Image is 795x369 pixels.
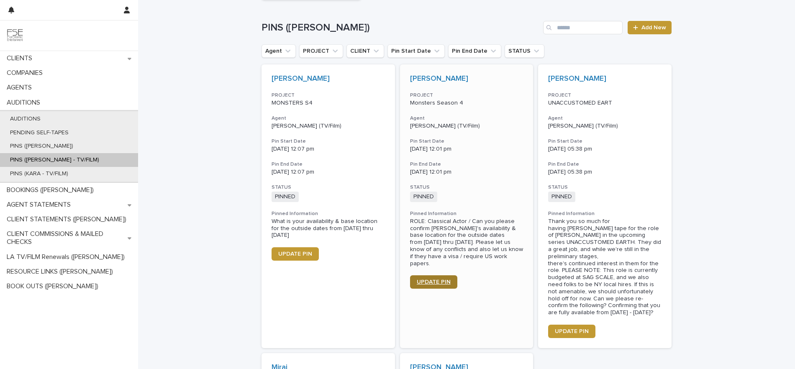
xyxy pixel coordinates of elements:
p: AGENT STATEMENTS [3,201,77,209]
a: [PERSON_NAME] [410,74,468,84]
a: [PERSON_NAME] [272,74,330,84]
h3: Pin Start Date [548,138,662,145]
p: [PERSON_NAME] (TV/Film) [410,123,523,130]
button: Pin Start Date [387,44,445,58]
h3: STATUS [548,184,662,191]
h3: Pin Start Date [410,138,523,145]
div: ROLE: Classical Actor / Can you please confirm [PERSON_NAME]'s availability & base location for t... [410,218,523,267]
h3: Pinned Information [272,210,385,217]
span: UPDATE PIN [555,328,589,334]
p: [DATE] 12:07 pm [272,169,385,176]
p: [DATE] 12:07 pm [272,146,385,153]
p: [DATE] 12:01 pm [410,169,523,176]
p: PENDING SELF-TAPES [3,129,75,136]
h1: PINS ([PERSON_NAME]) [262,22,540,34]
h3: Pinned Information [410,210,523,217]
h3: Agent [548,115,662,122]
h3: Pin End Date [548,161,662,168]
p: [PERSON_NAME] (TV/Film) [548,123,662,130]
a: UPDATE PIN [548,325,595,338]
a: UPDATE PIN [272,247,319,261]
h3: STATUS [410,184,523,191]
a: [PERSON_NAME] PROJECTMONSTERS S4Agent[PERSON_NAME] (TV/Film)Pin Start Date[DATE] 12:07 pmPin End ... [262,64,395,348]
h3: PROJECT [410,92,523,99]
a: Add New [628,21,672,34]
p: [DATE] 12:01 pm [410,146,523,153]
span: UPDATE PIN [278,251,312,257]
h3: PROJECT [548,92,662,99]
p: PINS ([PERSON_NAME] - TV/FILM) [3,156,106,164]
p: AUDITIONS [3,115,47,123]
h3: Pin End Date [410,161,523,168]
p: CLIENT COMMISSIONS & MAILED CHECKS [3,230,128,246]
a: [PERSON_NAME] PROJECTUNACCUSTOMED EARTAgent[PERSON_NAME] (TV/Film)Pin Start Date[DATE] 05:38 pmPi... [538,64,672,348]
a: [PERSON_NAME] [548,74,606,84]
p: Monsters Season 4 [410,100,523,107]
p: COMPANIES [3,69,49,77]
div: What is your availability & base location for the outside dates from [DATE] thru [DATE] [272,218,385,239]
p: CLIENTS [3,54,39,62]
h3: Pin End Date [272,161,385,168]
p: BOOKINGS ([PERSON_NAME]) [3,186,100,194]
a: UPDATE PIN [410,275,457,289]
h3: Pin Start Date [272,138,385,145]
p: AUDITIONS [3,99,47,107]
p: [DATE] 05:38 pm [548,169,662,176]
p: [DATE] 05:38 pm [548,146,662,153]
p: PINS ([PERSON_NAME]) [3,143,80,150]
div: Thank you so much for having [PERSON_NAME] tape for the role of [PERSON_NAME] in the upcoming ser... [548,218,662,316]
p: MONSTERS S4 [272,100,385,107]
button: Agent [262,44,296,58]
h3: Agent [410,115,523,122]
p: LA TV/FILM Renewals ([PERSON_NAME]) [3,253,131,261]
p: PINS (KARA - TV/FILM) [3,170,75,177]
span: PINNED [410,192,437,202]
p: CLIENT STATEMENTS ([PERSON_NAME]) [3,215,133,223]
span: PINNED [548,192,575,202]
button: PROJECT [299,44,343,58]
p: UNACCUSTOMED EART [548,100,662,107]
button: CLIENT [346,44,384,58]
p: BOOK OUTS ([PERSON_NAME]) [3,282,105,290]
h3: Agent [272,115,385,122]
h3: STATUS [272,184,385,191]
a: [PERSON_NAME] PROJECTMonsters Season 4Agent[PERSON_NAME] (TV/Film)Pin Start Date[DATE] 12:01 pmPi... [400,64,533,348]
button: Pin End Date [448,44,501,58]
h3: Pinned Information [548,210,662,217]
span: Add New [641,25,666,31]
img: 9JgRvJ3ETPGCJDhvPVA5 [7,27,23,44]
span: UPDATE PIN [417,279,451,285]
h3: PROJECT [272,92,385,99]
button: STATUS [505,44,544,58]
p: AGENTS [3,84,38,92]
span: PINNED [272,192,299,202]
p: RESOURCE LINKS ([PERSON_NAME]) [3,268,120,276]
input: Search [543,21,623,34]
p: [PERSON_NAME] (TV/Film) [272,123,385,130]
